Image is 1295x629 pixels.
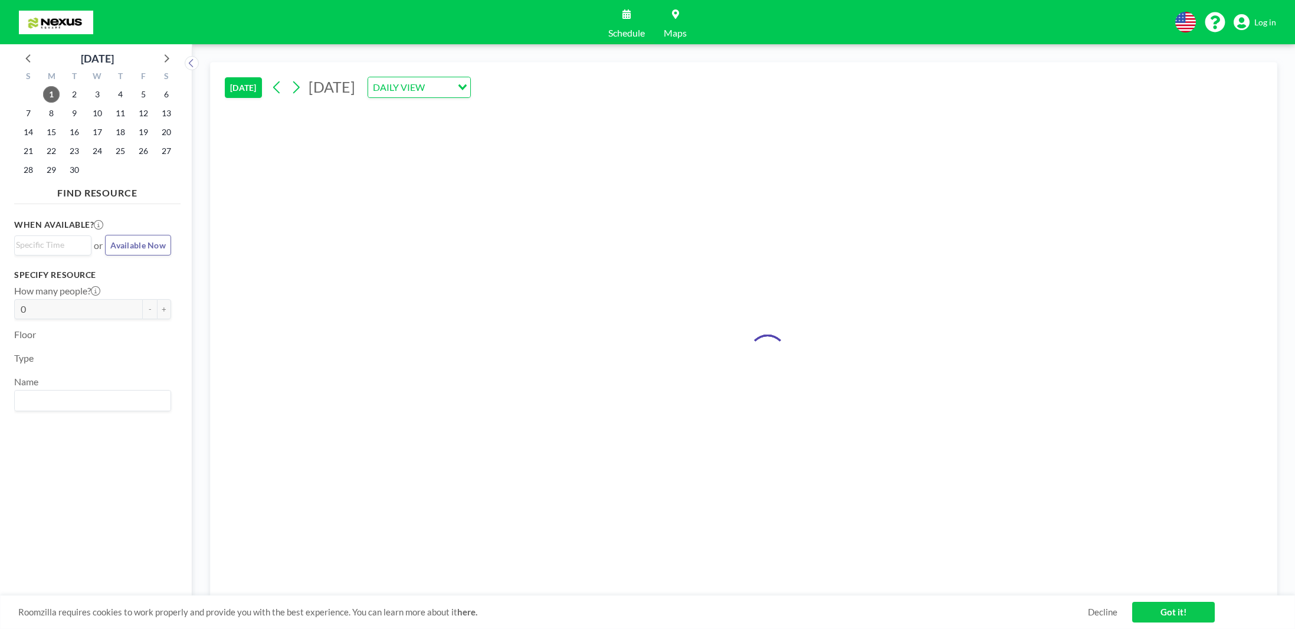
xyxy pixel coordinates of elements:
div: W [86,70,109,85]
span: Thursday, September 18, 2025 [112,124,129,140]
span: Tuesday, September 9, 2025 [66,105,83,122]
span: Saturday, September 13, 2025 [158,105,175,122]
div: F [132,70,155,85]
a: here. [457,607,477,617]
span: Thursday, September 25, 2025 [112,143,129,159]
span: Sunday, September 28, 2025 [20,162,37,178]
div: [DATE] [81,50,114,67]
img: organization-logo [19,11,93,34]
label: Name [14,376,38,388]
div: Search for option [15,391,171,411]
div: Search for option [368,77,470,97]
label: Floor [14,329,36,340]
span: Friday, September 12, 2025 [135,105,152,122]
span: Sunday, September 7, 2025 [20,105,37,122]
span: Tuesday, September 30, 2025 [66,162,83,178]
label: How many people? [14,285,100,297]
span: Monday, September 1, 2025 [43,86,60,103]
input: Search for option [428,80,451,95]
span: Friday, September 26, 2025 [135,143,152,159]
span: Monday, September 8, 2025 [43,105,60,122]
span: Tuesday, September 2, 2025 [66,86,83,103]
span: [DATE] [309,78,355,96]
span: Available Now [110,240,166,250]
span: Monday, September 15, 2025 [43,124,60,140]
span: Saturday, September 6, 2025 [158,86,175,103]
span: Tuesday, September 23, 2025 [66,143,83,159]
span: Wednesday, September 10, 2025 [89,105,106,122]
span: DAILY VIEW [371,80,427,95]
span: Friday, September 19, 2025 [135,124,152,140]
span: Thursday, September 11, 2025 [112,105,129,122]
span: Wednesday, September 24, 2025 [89,143,106,159]
h4: FIND RESOURCE [14,182,181,199]
button: [DATE] [225,77,262,98]
span: Saturday, September 27, 2025 [158,143,175,159]
span: Monday, September 29, 2025 [43,162,60,178]
input: Search for option [16,393,164,408]
div: Search for option [15,236,91,254]
span: Monday, September 22, 2025 [43,143,60,159]
span: Tuesday, September 16, 2025 [66,124,83,140]
span: Roomzilla requires cookies to work properly and provide you with the best experience. You can lea... [18,607,1088,618]
span: Friday, September 5, 2025 [135,86,152,103]
input: Search for option [16,238,84,251]
div: T [109,70,132,85]
span: Maps [664,28,687,38]
span: Sunday, September 14, 2025 [20,124,37,140]
button: - [143,299,157,319]
div: T [63,70,86,85]
div: M [40,70,63,85]
span: or [94,240,103,251]
button: + [157,299,171,319]
span: Thursday, September 4, 2025 [112,86,129,103]
div: S [17,70,40,85]
a: Got it! [1132,602,1215,623]
h3: Specify resource [14,270,171,280]
span: Saturday, September 20, 2025 [158,124,175,140]
a: Log in [1234,14,1276,31]
label: Type [14,352,34,364]
span: Schedule [608,28,645,38]
span: Sunday, September 21, 2025 [20,143,37,159]
span: Wednesday, September 17, 2025 [89,124,106,140]
div: S [155,70,178,85]
span: Wednesday, September 3, 2025 [89,86,106,103]
a: Decline [1088,607,1117,618]
span: Log in [1254,17,1276,28]
button: Available Now [105,235,171,255]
